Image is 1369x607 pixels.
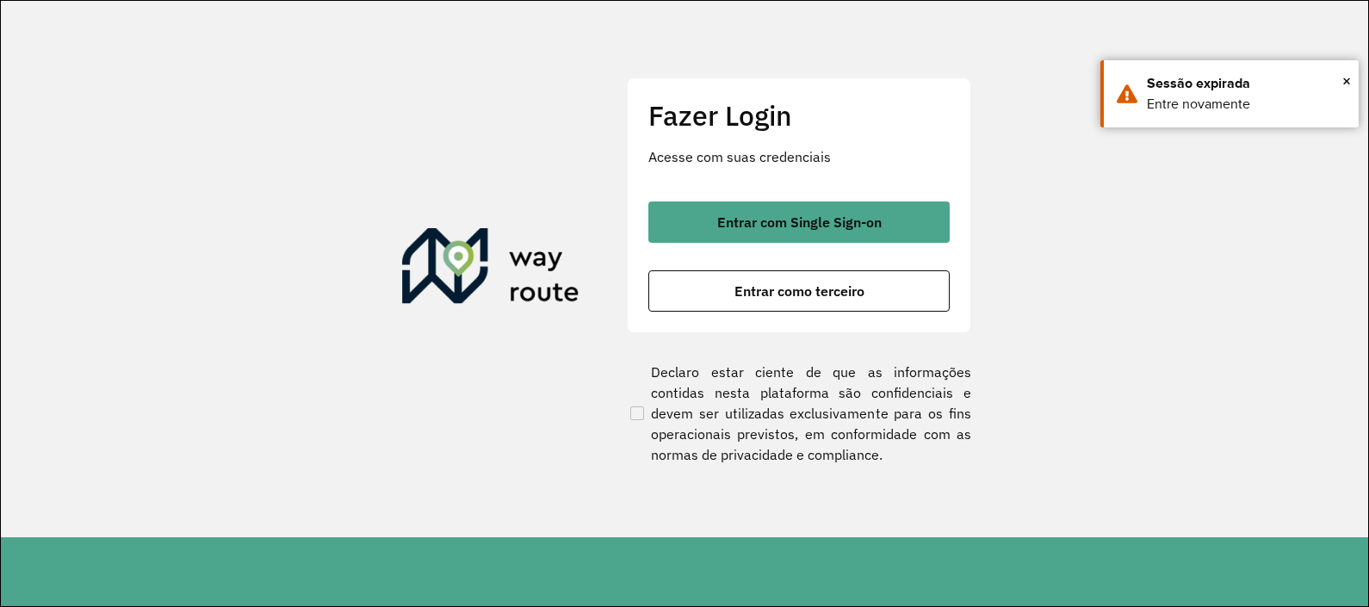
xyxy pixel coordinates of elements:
h2: Fazer Login [648,99,950,132]
span: × [1342,68,1351,94]
button: button [648,270,950,312]
div: Sessão expirada [1147,73,1346,94]
img: Roteirizador AmbevTech [402,228,579,311]
span: Entrar como terceiro [734,284,864,298]
p: Acesse com suas credenciais [648,146,950,167]
button: Close [1342,68,1351,94]
span: Entrar com Single Sign-on [717,215,882,229]
button: button [648,201,950,243]
div: Entre novamente [1147,94,1346,115]
label: Declaro estar ciente de que as informações contidas nesta plataforma são confidenciais e devem se... [627,362,971,465]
